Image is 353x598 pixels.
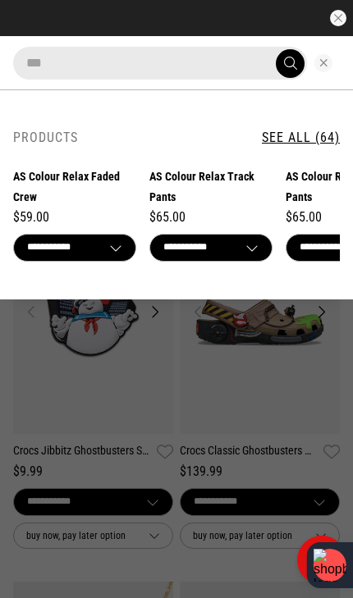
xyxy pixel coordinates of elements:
a: See All (64) [262,130,340,145]
iframe: LiveChat chat widget [284,529,353,598]
div: $59.00 [13,208,136,227]
a: AS Colour Relax Track Pants [149,167,273,208]
iframe: Customer reviews powered by Trustpilot [59,10,294,26]
h2: Products [13,130,78,145]
button: Close search [314,54,332,72]
a: AS Colour Relax Faded Crew [13,167,136,208]
div: $65.00 [149,208,273,227]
